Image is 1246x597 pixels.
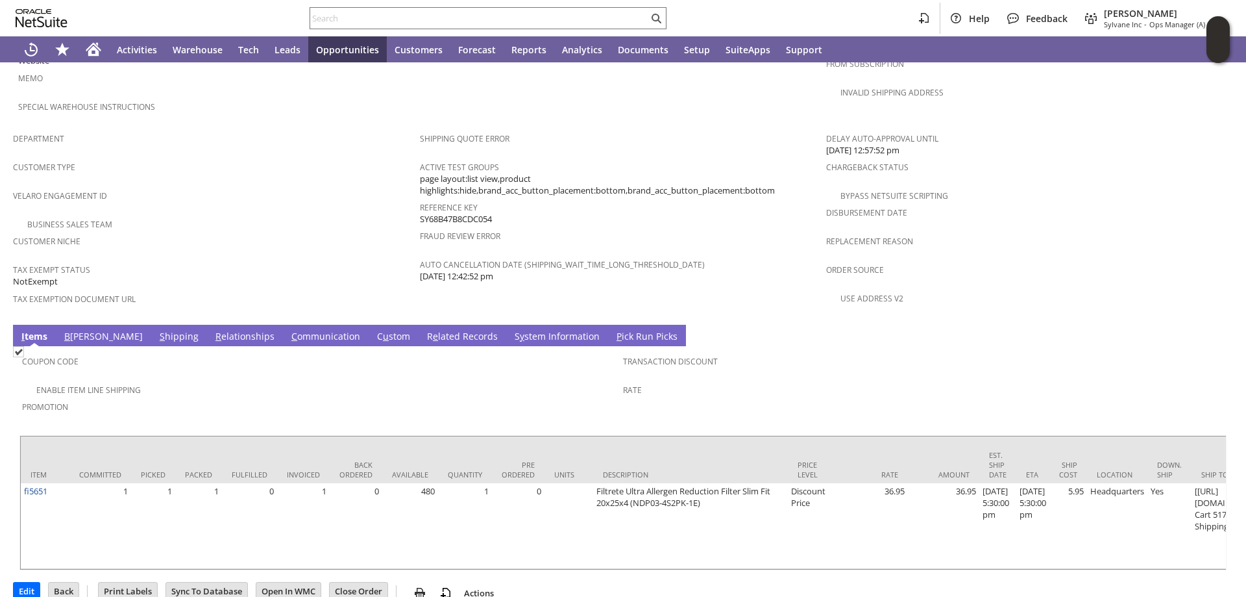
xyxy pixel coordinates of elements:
a: Memo [18,73,43,84]
span: [DATE] 12:42:52 pm [420,270,493,283]
span: Oracle Guided Learning Widget. To move around, please hold and drag [1206,40,1230,64]
a: SuiteApps [718,36,778,62]
span: Analytics [562,44,602,56]
span: u [383,330,389,342]
a: Promotion [22,401,68,413]
td: 1 [69,483,131,569]
div: Ship Cost [1059,460,1077,479]
a: Chargeback Status [826,162,909,173]
div: Pre Ordered [502,460,535,479]
a: Pick Run Picks [613,330,681,344]
td: 0 [330,483,382,569]
div: Committed [79,470,121,479]
td: 5.95 [1049,483,1087,569]
div: ETA [1026,470,1040,479]
a: Shipping [156,330,202,344]
a: Rate [623,385,642,396]
span: Feedback [1026,12,1068,25]
span: P [617,330,622,342]
span: Warehouse [173,44,223,56]
div: Invoiced [287,470,320,479]
span: Opportunities [316,44,379,56]
div: Back Ordered [339,460,373,479]
span: Tech [238,44,259,56]
div: Packed [185,470,212,479]
a: Recent Records [16,36,47,62]
a: Fraud Review Error [420,231,500,242]
span: I [21,330,25,342]
a: Communication [288,330,363,344]
div: Location [1097,470,1138,479]
a: Reports [504,36,554,62]
a: Analytics [554,36,610,62]
span: Ops Manager (A) (F2L) [1149,19,1223,29]
a: Opportunities [308,36,387,62]
a: Unrolled view on [1210,327,1225,343]
td: Headquarters [1087,483,1147,569]
td: 0 [492,483,544,569]
div: Down. Ship [1157,460,1182,479]
div: Description [603,470,778,479]
span: Customers [395,44,443,56]
td: 0 [222,483,277,569]
div: Amount [918,470,970,479]
a: Tax Exempt Status [13,264,90,275]
a: Use Address V2 [840,293,903,304]
div: Est. Ship Date [989,450,1007,479]
iframe: Click here to launch Oracle Guided Learning Help Panel [1206,16,1230,63]
span: Documents [618,44,668,56]
img: Checked [13,346,24,357]
td: [DATE] 5:30:00 pm [1016,483,1049,569]
a: Velaro Engagement ID [13,190,107,201]
td: Discount Price [788,483,837,569]
a: Customer Type [13,162,75,173]
span: y [520,330,524,342]
a: fi5651 [24,485,47,497]
div: Quantity [448,470,482,479]
a: Delay Auto-Approval Until [826,133,938,144]
td: 1 [438,483,492,569]
a: Items [18,330,51,344]
div: Fulfilled [232,470,267,479]
td: [DATE] 5:30:00 pm [979,483,1016,569]
td: Filtrete Ultra Allergen Reduction Filter Slim Fit 20x25x4 (NDP03-4S2PK-1E) [593,483,788,569]
span: - [1144,19,1147,29]
svg: Home [86,42,101,57]
div: Units [554,470,583,479]
a: Activities [109,36,165,62]
span: SY68B47B8CDC054 [420,213,492,225]
span: Forecast [458,44,496,56]
a: Enable Item Line Shipping [36,385,141,396]
a: System Information [511,330,603,344]
a: Reference Key [420,202,478,213]
a: Customer Niche [13,236,80,247]
a: Forecast [450,36,504,62]
div: Item [31,470,60,479]
span: Activities [117,44,157,56]
svg: Search [648,10,664,26]
div: Rate [846,470,898,479]
div: Price Level [798,460,827,479]
a: Bypass NetSuite Scripting [840,190,948,201]
a: Setup [676,36,718,62]
span: R [215,330,221,342]
span: Reports [511,44,546,56]
a: Coupon Code [22,356,79,367]
a: Transaction Discount [623,356,718,367]
td: 1 [277,483,330,569]
a: Disbursement Date [826,207,907,218]
span: Support [786,44,822,56]
a: Shipping Quote Error [420,133,509,144]
div: Picked [141,470,165,479]
a: Warehouse [165,36,230,62]
a: Support [778,36,830,62]
svg: logo [16,9,67,27]
span: Sylvane Inc [1104,19,1142,29]
span: NotExempt [13,275,58,288]
span: S [160,330,165,342]
td: Yes [1147,483,1191,569]
td: 36.95 [908,483,979,569]
input: Search [310,10,648,26]
span: Leads [275,44,300,56]
a: Order Source [826,264,884,275]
